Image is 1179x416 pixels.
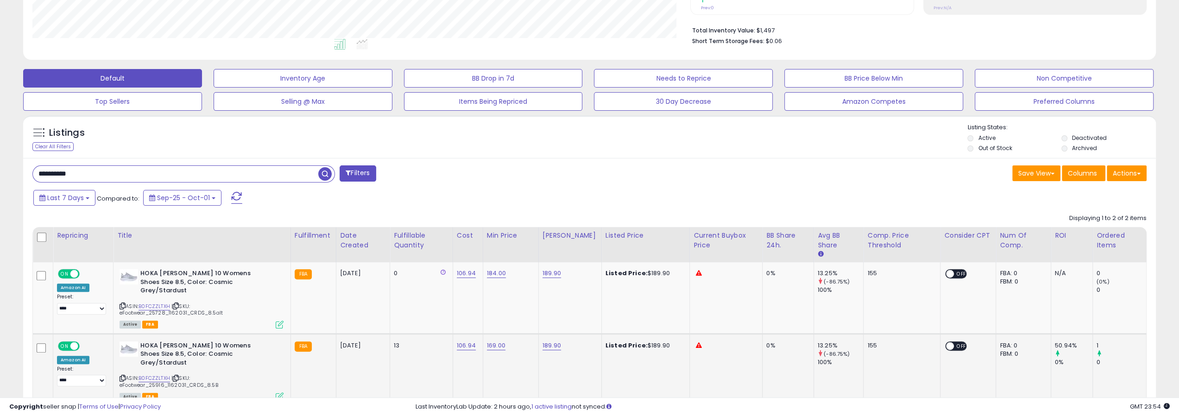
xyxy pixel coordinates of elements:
[1072,134,1107,142] label: Deactivated
[97,194,139,203] span: Compared to:
[1130,402,1170,411] span: 2025-10-9 23:54 GMT
[765,37,782,45] span: $0.06
[766,341,807,350] div: 0%
[140,341,253,370] b: HOKA [PERSON_NAME] 10 Womens Shoes Size 8.5, Color: Cosmic Grey/Stardust
[142,393,158,401] span: FBA
[120,393,141,401] span: All listings currently available for purchase on Amazon
[542,231,598,240] div: [PERSON_NAME]
[295,341,312,352] small: FBA
[1107,165,1147,181] button: Actions
[32,142,74,151] div: Clear All Filters
[295,231,332,240] div: Fulfillment
[214,69,392,88] button: Inventory Age
[692,24,1140,35] li: $1,497
[139,303,170,310] a: B0FCZZLTXH
[57,294,106,315] div: Preset:
[867,269,933,277] div: 155
[1000,269,1044,277] div: FBA: 0
[340,341,377,350] div: [DATE]
[605,341,648,350] b: Listed Price:
[57,231,109,240] div: Repricing
[57,366,106,387] div: Preset:
[457,269,476,278] a: 106.94
[784,69,963,88] button: BB Price Below Min
[944,231,992,240] div: Consider CPT
[120,402,161,411] a: Privacy Policy
[818,286,864,294] div: 100%
[487,341,505,350] a: 169.00
[954,270,969,278] span: OFF
[975,69,1154,88] button: Non Competitive
[594,69,773,88] button: Needs to Reprice
[394,231,449,250] div: Fulfillable Quantity
[1097,269,1146,277] div: 0
[394,341,446,350] div: 13
[59,342,70,350] span: ON
[120,341,138,357] img: 31f6WtaThnL._SL40_.jpg
[766,231,810,250] div: BB Share 24h.
[1068,169,1097,178] span: Columns
[340,231,386,250] div: Date Created
[140,269,253,297] b: HOKA [PERSON_NAME] 10 Womens Shoes Size 8.5, Color: Cosmic Grey/Stardust
[1000,231,1047,250] div: Num of Comp.
[700,5,713,11] small: Prev: 0
[978,144,1012,152] label: Out of Stock
[214,92,392,111] button: Selling @ Max
[1000,277,1044,286] div: FBM: 0
[404,69,583,88] button: BB Drop in 7d
[340,269,377,277] div: [DATE]
[416,403,1170,411] div: Last InventoryLab Update: 2 hours ago, not synced.
[605,341,682,350] div: $189.90
[487,231,535,240] div: Min Price
[23,92,202,111] button: Top Sellers
[531,402,572,411] a: 1 active listing
[954,342,969,350] span: OFF
[594,92,773,111] button: 30 Day Decrease
[818,269,864,277] div: 13.25%
[487,269,506,278] a: 184.00
[692,37,764,45] b: Short Term Storage Fees:
[605,269,682,277] div: $189.90
[1055,269,1085,277] div: N/A
[818,231,860,250] div: Avg BB Share
[1097,231,1142,250] div: Ordered Items
[79,402,119,411] a: Terms of Use
[766,269,807,277] div: 0%
[818,250,823,258] small: Avg BB Share.
[117,231,286,240] div: Title
[295,269,312,279] small: FBA
[78,342,93,350] span: OFF
[867,231,936,250] div: Comp. Price Threshold
[1097,278,1110,285] small: (0%)
[694,231,758,250] div: Current Buybox Price
[120,269,283,328] div: ASIN:
[143,190,221,206] button: Sep-25 - Oct-01
[120,341,283,400] div: ASIN:
[867,341,933,350] div: 155
[542,341,561,350] a: 189.90
[818,358,864,366] div: 100%
[142,321,158,328] span: FBA
[78,270,93,278] span: OFF
[23,69,202,88] button: Default
[1000,341,1044,350] div: FBA: 0
[824,350,850,358] small: (-86.75%)
[57,284,89,292] div: Amazon AI
[157,193,210,202] span: Sep-25 - Oct-01
[1069,214,1147,223] div: Displaying 1 to 2 of 2 items
[605,269,648,277] b: Listed Price:
[33,190,95,206] button: Last 7 Days
[933,5,952,11] small: Prev: N/A
[1097,341,1146,350] div: 1
[967,123,1156,132] p: Listing States:
[1000,350,1044,358] div: FBM: 0
[457,341,476,350] a: 106.94
[394,269,446,277] div: 0
[120,269,138,284] img: 31f6WtaThnL._SL40_.jpg
[340,165,376,182] button: Filters
[978,134,995,142] label: Active
[975,92,1154,111] button: Preferred Columns
[120,303,223,316] span: | SKU: eFootwear_25728_1162031_CRDS_8.5alt
[605,231,686,240] div: Listed Price
[57,356,89,364] div: Amazon AI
